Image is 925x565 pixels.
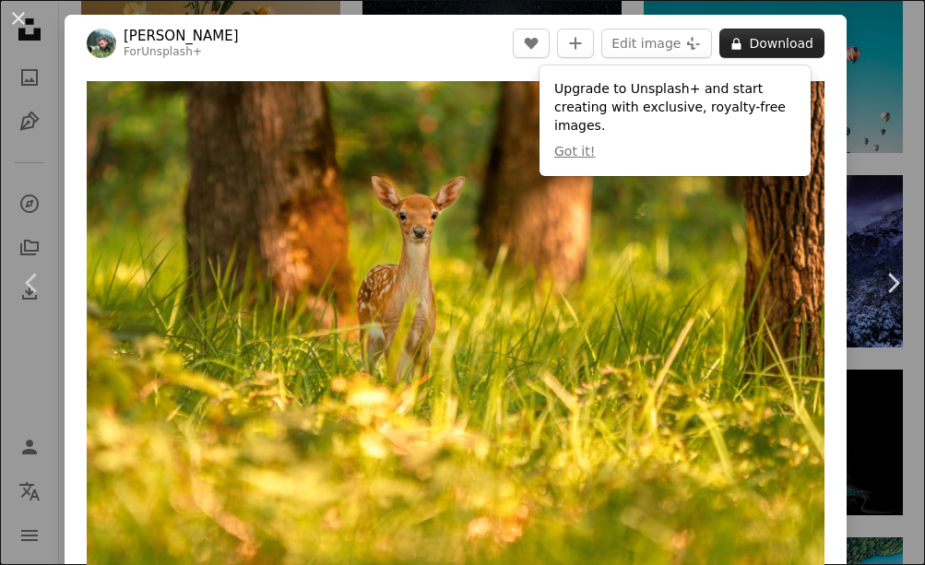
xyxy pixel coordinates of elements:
img: Go to Daniel Mirlea's profile [87,29,116,58]
a: [PERSON_NAME] [124,27,239,45]
div: Upgrade to Unsplash+ and start creating with exclusive, royalty-free images. [540,65,811,176]
button: Add to Collection [557,29,594,58]
button: Got it! [554,143,595,161]
button: Edit image [601,29,712,58]
button: Like [513,29,550,58]
button: Download [719,29,824,58]
div: For [124,45,239,60]
a: Next [860,194,925,371]
a: Unsplash+ [141,45,202,58]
